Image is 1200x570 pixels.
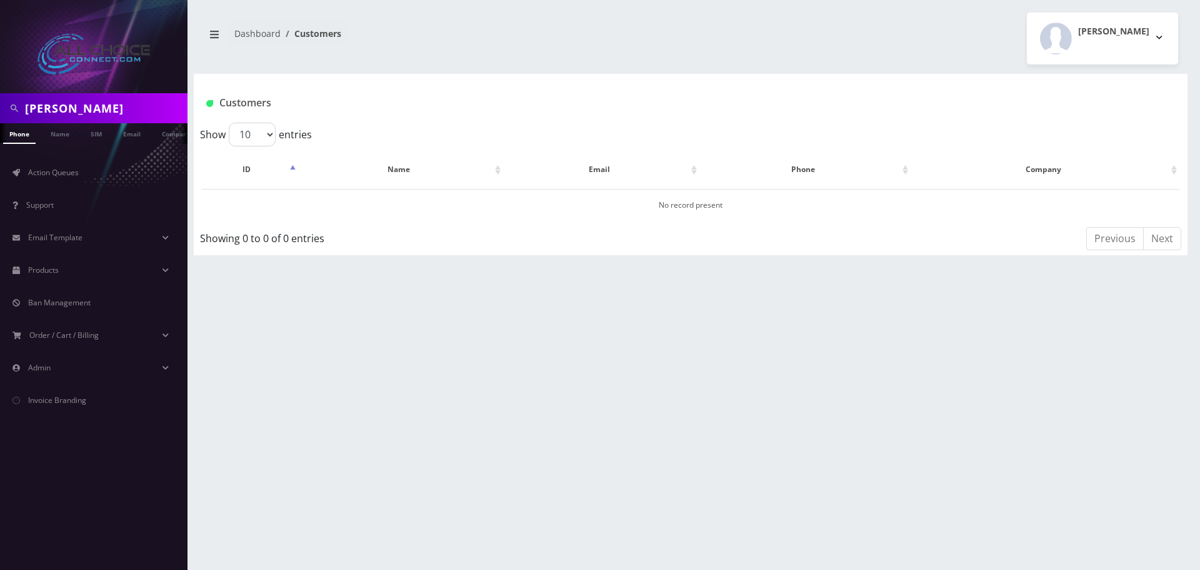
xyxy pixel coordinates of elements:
th: Email: activate to sort column ascending [505,151,700,188]
span: Admin [28,362,51,373]
a: Name [44,123,76,143]
div: Showing 0 to 0 of 0 entries [200,226,599,246]
a: Dashboard [234,28,281,39]
h2: [PERSON_NAME] [1078,26,1149,37]
th: Name: activate to sort column ascending [300,151,504,188]
span: Email Template [28,232,82,243]
a: Company [156,123,197,143]
span: Products [28,265,59,275]
label: Show entries [200,123,312,146]
a: Next [1143,227,1181,250]
nav: breadcrumb [203,21,681,56]
span: Support [26,200,54,210]
th: Phone: activate to sort column ascending [701,151,911,188]
button: [PERSON_NAME] [1027,13,1178,64]
th: Company: activate to sort column ascending [912,151,1180,188]
img: All Choice Connect [37,34,150,74]
a: Email [117,123,147,143]
span: Ban Management [28,297,91,308]
td: No record present [201,189,1180,221]
span: Order / Cart / Billing [29,330,99,340]
span: Action Queues [28,167,79,178]
select: Showentries [229,123,276,146]
a: Previous [1086,227,1144,250]
a: Phone [3,123,36,144]
a: SIM [84,123,108,143]
span: Invoice Branding [28,395,86,405]
input: Search in Company [25,96,184,120]
li: Customers [281,27,341,40]
h1: Customers [206,97,1011,109]
th: ID: activate to sort column descending [201,151,299,188]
